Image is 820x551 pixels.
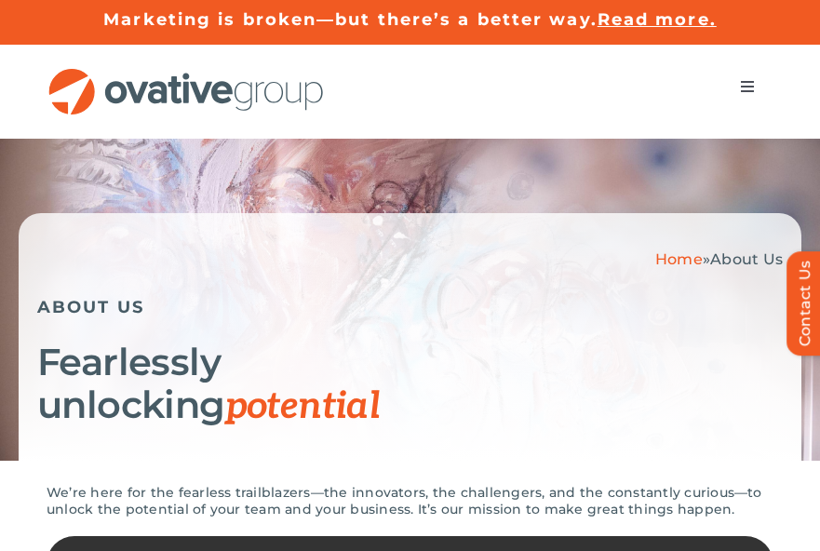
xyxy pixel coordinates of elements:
[710,250,783,268] span: About Us
[37,341,783,428] h1: Fearlessly unlocking
[225,384,381,429] span: potential
[655,250,783,268] span: »
[47,484,773,517] p: We’re here for the fearless trailblazers—the innovators, the challengers, and the constantly curi...
[721,68,773,105] nav: Menu
[655,250,703,268] a: Home
[37,297,783,317] h5: ABOUT US
[598,9,717,30] a: Read more.
[47,66,326,84] a: OG_Full_horizontal_RGB
[103,9,598,30] a: Marketing is broken—but there’s a better way.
